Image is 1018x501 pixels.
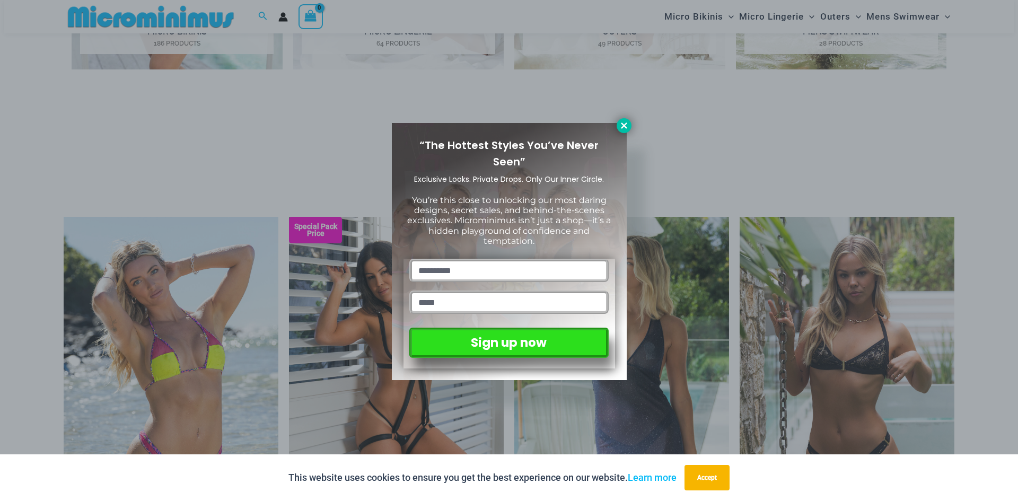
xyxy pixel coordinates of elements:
[407,195,611,246] span: You’re this close to unlocking our most daring designs, secret sales, and behind-the-scenes exclu...
[414,174,604,184] span: Exclusive Looks. Private Drops. Only Our Inner Circle.
[419,138,599,169] span: “The Hottest Styles You’ve Never Seen”
[288,470,677,486] p: This website uses cookies to ensure you get the best experience on our website.
[409,328,608,358] button: Sign up now
[628,472,677,483] a: Learn more
[617,118,631,133] button: Close
[684,465,730,490] button: Accept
